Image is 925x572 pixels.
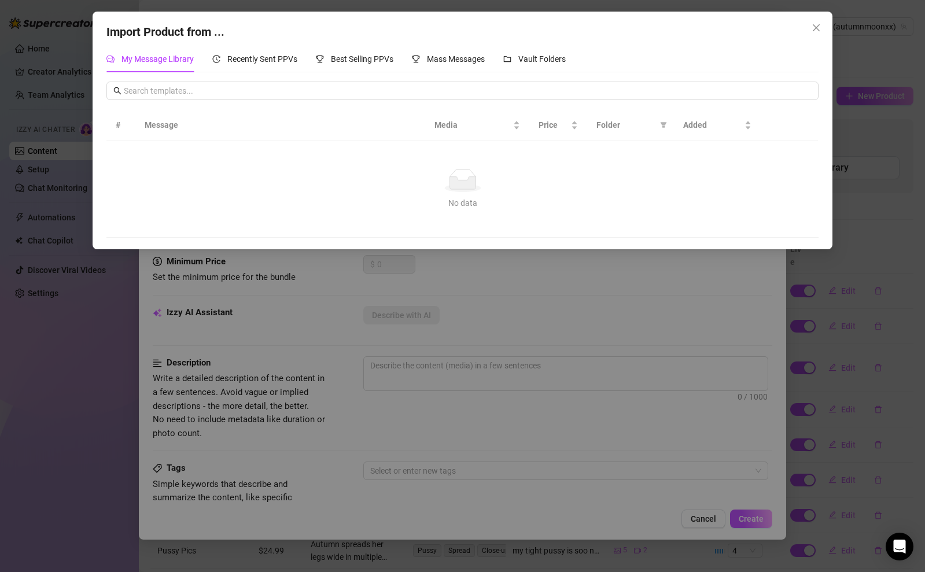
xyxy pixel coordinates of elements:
[120,197,805,209] div: No data
[425,109,529,141] th: Media
[807,19,826,37] button: Close
[539,119,569,131] span: Price
[106,25,224,39] span: Import Product from ...
[121,54,194,64] span: My Message Library
[434,119,511,131] span: Media
[316,55,324,63] span: trophy
[596,119,655,131] span: Folder
[660,121,667,128] span: filter
[227,54,297,64] span: Recently Sent PPVs
[106,109,135,141] th: #
[886,533,913,560] div: Open Intercom Messenger
[212,55,220,63] span: history
[113,87,121,95] span: search
[135,109,425,141] th: Message
[412,55,420,63] span: trophy
[529,109,587,141] th: Price
[503,55,511,63] span: folder
[658,116,669,134] span: filter
[124,84,812,97] input: Search templates...
[427,54,485,64] span: Mass Messages
[106,55,115,63] span: comment
[683,119,742,131] span: Added
[674,109,761,141] th: Added
[518,54,566,64] span: Vault Folders
[807,23,826,32] span: Close
[331,54,393,64] span: Best Selling PPVs
[812,23,821,32] span: close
